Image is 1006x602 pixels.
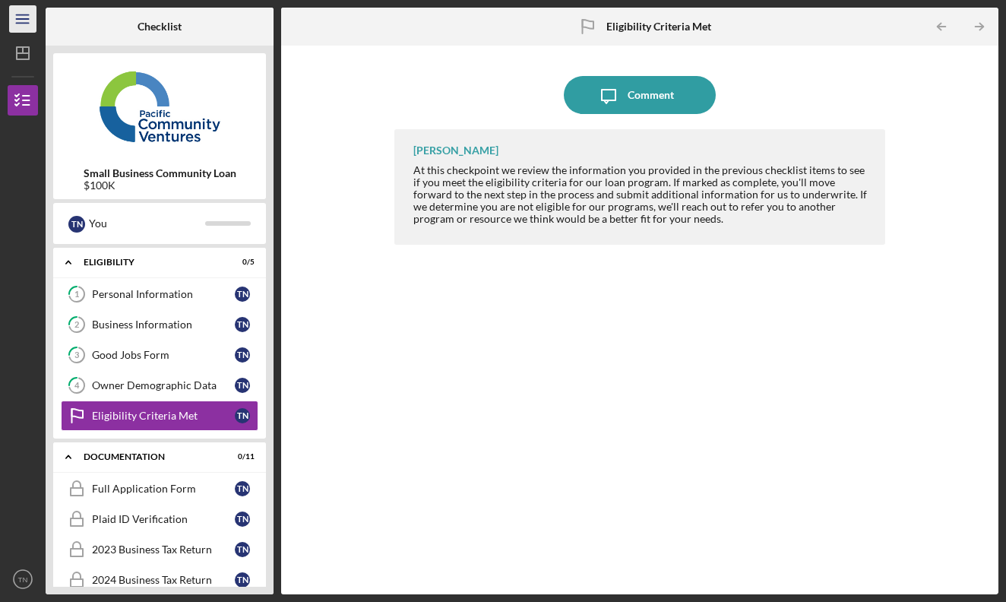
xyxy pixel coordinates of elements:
[61,370,258,401] a: 4Owner Demographic DataTN
[92,349,235,361] div: Good Jobs Form
[61,279,258,309] a: 1Personal InformationTN
[74,350,79,360] tspan: 3
[235,317,250,332] div: T N
[61,504,258,534] a: Plaid ID VerificationTN
[92,513,235,525] div: Plaid ID Verification
[84,258,217,267] div: Eligibility
[235,347,250,363] div: T N
[235,512,250,527] div: T N
[92,318,235,331] div: Business Information
[84,452,217,461] div: Documentation
[53,61,266,152] img: Product logo
[227,258,255,267] div: 0 / 5
[235,378,250,393] div: T N
[68,216,85,233] div: T N
[61,565,258,595] a: 2024 Business Tax ReturnTN
[227,452,255,461] div: 0 / 11
[89,211,205,236] div: You
[92,379,235,391] div: Owner Demographic Data
[18,575,28,584] text: TN
[235,287,250,302] div: T N
[61,401,258,431] a: Eligibility Criteria MetTN
[628,76,674,114] div: Comment
[606,21,711,33] b: Eligibility Criteria Met
[413,164,871,225] div: At this checkpoint we review the information you provided in the previous checklist items to see ...
[564,76,716,114] button: Comment
[74,290,79,299] tspan: 1
[413,144,498,157] div: [PERSON_NAME]
[235,572,250,588] div: T N
[235,408,250,423] div: T N
[84,167,236,179] b: Small Business Community Loan
[92,483,235,495] div: Full Application Form
[8,564,38,594] button: TN
[61,534,258,565] a: 2023 Business Tax ReturnTN
[84,179,236,192] div: $100K
[61,340,258,370] a: 3Good Jobs FormTN
[61,474,258,504] a: Full Application FormTN
[235,542,250,557] div: T N
[235,481,250,496] div: T N
[74,320,79,330] tspan: 2
[92,574,235,586] div: 2024 Business Tax Return
[92,288,235,300] div: Personal Information
[92,410,235,422] div: Eligibility Criteria Met
[61,309,258,340] a: 2Business InformationTN
[74,381,80,391] tspan: 4
[92,543,235,556] div: 2023 Business Tax Return
[138,21,182,33] b: Checklist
